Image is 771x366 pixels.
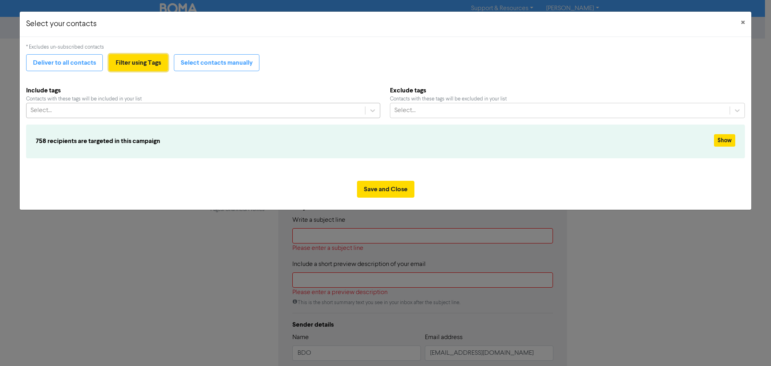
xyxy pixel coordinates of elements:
button: Save and Close [357,181,414,198]
span: × [741,17,745,29]
div: Contacts with these tags will be included in your list [26,95,380,103]
button: Select contacts manually [174,54,259,71]
div: Select... [394,106,416,115]
div: Select... [31,106,52,115]
h6: 758 recipients are targeted in this campaign [36,137,617,145]
button: Close [734,12,751,34]
iframe: Chat Widget [731,327,771,366]
button: Show [714,134,735,147]
button: Filter using Tags [109,54,168,71]
b: Include tags [26,86,380,95]
button: Deliver to all contacts [26,54,103,71]
b: Exclude tags [390,86,745,95]
h5: Select your contacts [26,18,97,30]
div: * Excludes un-subscribed contacts [26,43,745,51]
div: Contacts with these tags will be excluded in your list [390,95,745,103]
